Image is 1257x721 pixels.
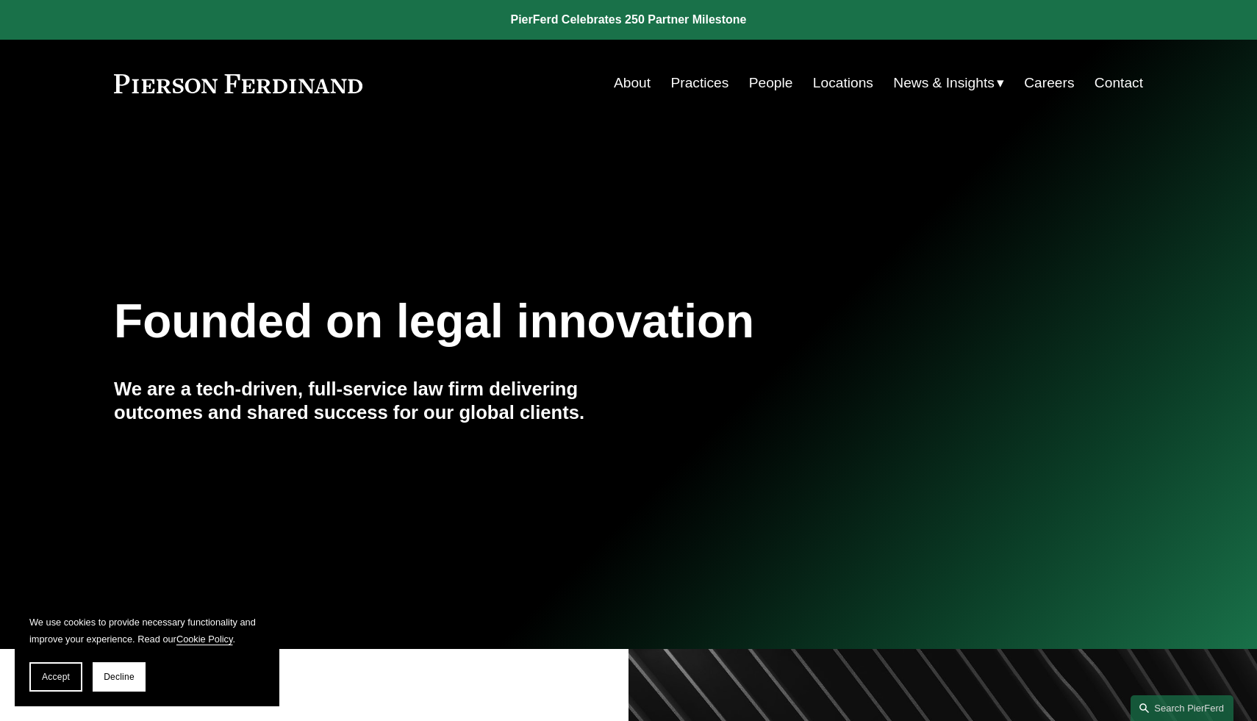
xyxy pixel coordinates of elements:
[29,662,82,692] button: Accept
[1131,695,1233,721] a: Search this site
[670,69,728,97] a: Practices
[813,69,873,97] a: Locations
[42,672,70,682] span: Accept
[893,69,1004,97] a: folder dropdown
[93,662,146,692] button: Decline
[176,634,233,645] a: Cookie Policy
[114,295,972,348] h1: Founded on legal innovation
[749,69,793,97] a: People
[15,599,279,706] section: Cookie banner
[1095,69,1143,97] a: Contact
[893,71,995,96] span: News & Insights
[114,377,628,425] h4: We are a tech-driven, full-service law firm delivering outcomes and shared success for our global...
[1024,69,1074,97] a: Careers
[614,69,651,97] a: About
[104,672,135,682] span: Decline
[29,614,265,648] p: We use cookies to provide necessary functionality and improve your experience. Read our .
